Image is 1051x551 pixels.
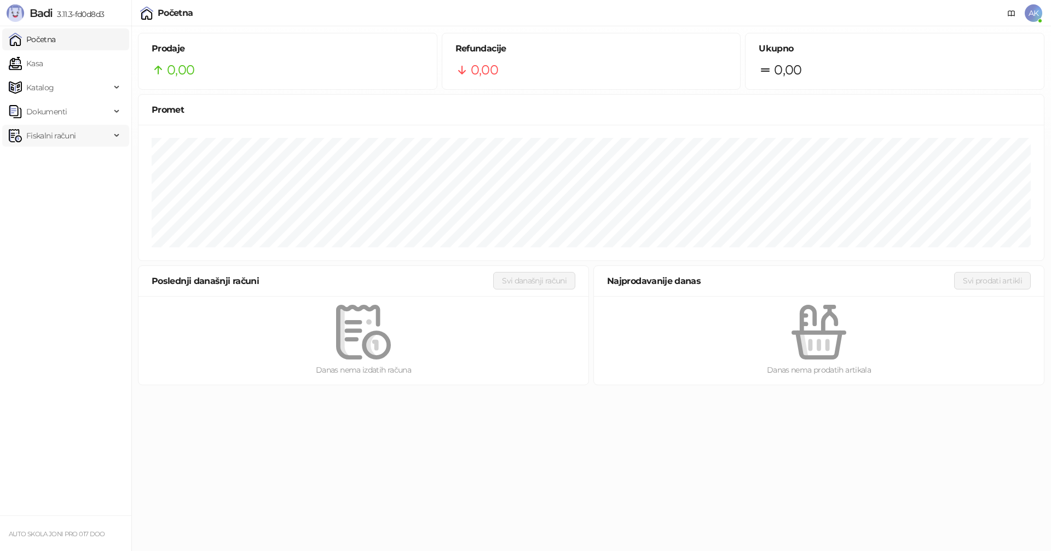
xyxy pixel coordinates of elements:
div: Promet [152,103,1031,117]
div: Najprodavanije danas [607,274,954,288]
span: Katalog [26,77,54,98]
div: Danas nema izdatih računa [156,364,571,376]
small: AUTO SKOLA JONI PRO 017 DOO [9,530,105,538]
div: Poslednji današnji računi [152,274,493,288]
a: Kasa [9,53,43,74]
a: Početna [9,28,56,50]
h5: Refundacije [455,42,727,55]
span: 0,00 [471,60,498,80]
div: Početna [158,9,193,18]
img: Logo [7,4,24,22]
span: Fiskalni računi [26,125,76,147]
span: 3.11.3-fd0d8d3 [53,9,104,19]
span: Badi [30,7,53,20]
span: Dokumenti [26,101,67,123]
h5: Prodaje [152,42,424,55]
div: Danas nema prodatih artikala [611,364,1026,376]
span: 0,00 [774,60,801,80]
button: Svi današnji računi [493,272,575,289]
span: 0,00 [167,60,194,80]
h5: Ukupno [759,42,1031,55]
button: Svi prodati artikli [954,272,1031,289]
a: Dokumentacija [1003,4,1020,22]
span: AK [1025,4,1042,22]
